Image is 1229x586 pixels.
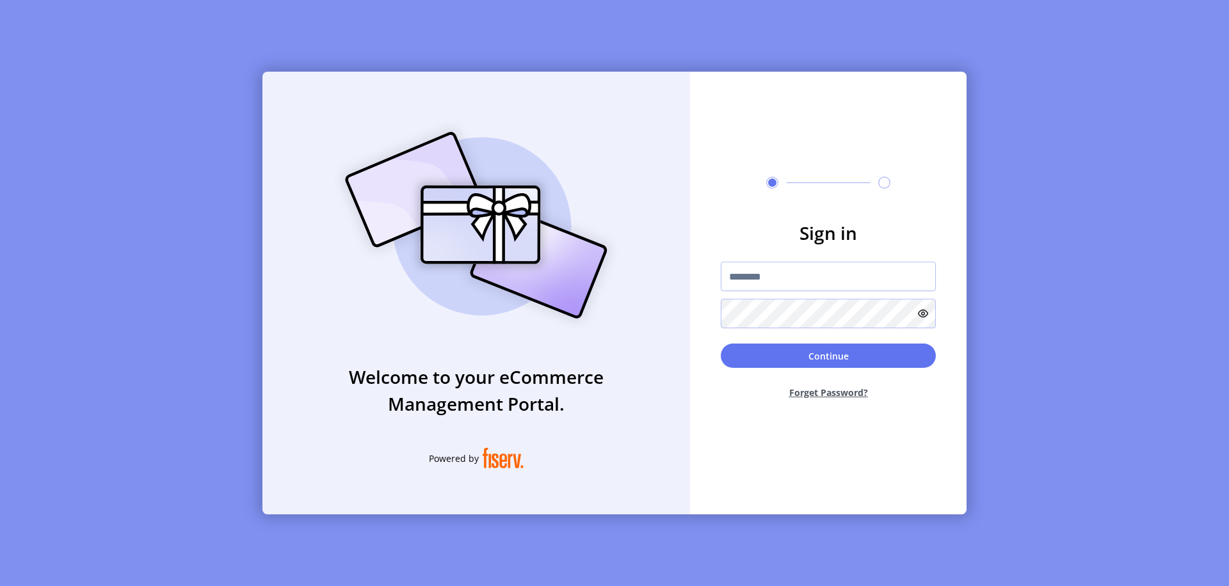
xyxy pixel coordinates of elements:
[721,344,936,368] button: Continue
[326,118,627,333] img: card_Illustration.svg
[429,452,479,465] span: Powered by
[721,219,936,246] h3: Sign in
[721,376,936,409] button: Forget Password?
[262,363,690,417] h3: Welcome to your eCommerce Management Portal.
